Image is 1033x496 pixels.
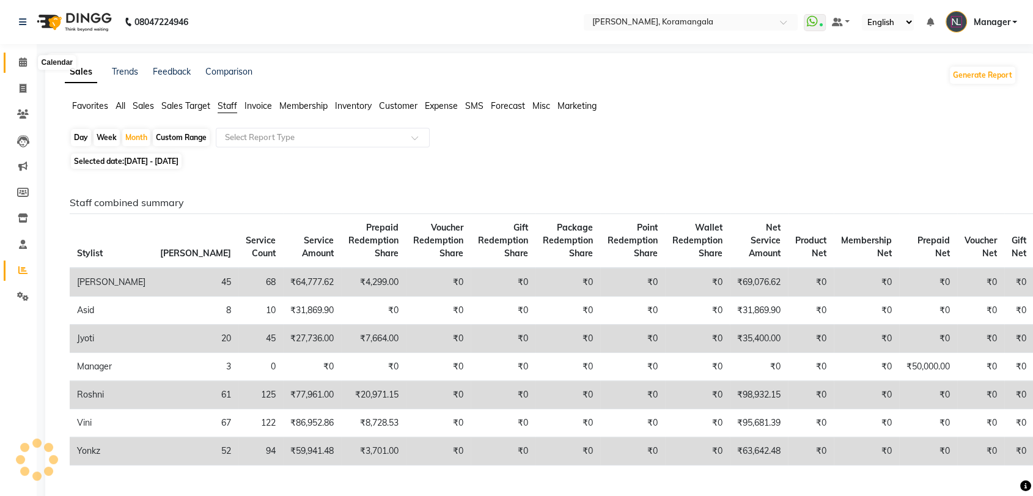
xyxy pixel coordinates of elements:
[279,100,328,111] span: Membership
[957,381,1004,409] td: ₹0
[795,235,826,259] span: Product Net
[535,268,600,297] td: ₹0
[608,222,658,259] span: Point Redemption Share
[535,325,600,353] td: ₹0
[600,381,665,409] td: ₹0
[491,100,525,111] span: Forecast
[341,409,406,437] td: ₹8,728.53
[94,129,120,146] div: Week
[153,297,238,325] td: 8
[899,297,957,325] td: ₹0
[205,66,252,77] a: Comparison
[335,100,372,111] span: Inventory
[341,353,406,381] td: ₹0
[471,353,535,381] td: ₹0
[957,353,1004,381] td: ₹0
[600,437,665,465] td: ₹0
[302,235,334,259] span: Service Amount
[899,437,957,465] td: ₹0
[543,222,593,259] span: Package Redemption Share
[535,437,600,465] td: ₹0
[899,325,957,353] td: ₹0
[153,409,238,437] td: 67
[957,409,1004,437] td: ₹0
[788,409,834,437] td: ₹0
[134,5,188,39] b: 08047224946
[161,100,210,111] span: Sales Target
[899,381,957,409] td: ₹0
[406,325,471,353] td: ₹0
[946,11,967,32] img: Manager
[600,297,665,325] td: ₹0
[341,268,406,297] td: ₹4,299.00
[535,297,600,325] td: ₹0
[788,268,834,297] td: ₹0
[788,353,834,381] td: ₹0
[730,353,788,381] td: ₹0
[160,248,231,259] span: [PERSON_NAME]
[730,409,788,437] td: ₹95,681.39
[532,100,550,111] span: Misc
[70,325,153,353] td: Jyoti
[899,353,957,381] td: ₹50,000.00
[65,61,97,83] a: Sales
[471,437,535,465] td: ₹0
[70,437,153,465] td: Yonkz
[834,297,899,325] td: ₹0
[70,297,153,325] td: Asid
[238,353,283,381] td: 0
[153,437,238,465] td: 52
[379,100,417,111] span: Customer
[70,409,153,437] td: Vini
[665,268,730,297] td: ₹0
[465,100,483,111] span: SMS
[957,437,1004,465] td: ₹0
[788,437,834,465] td: ₹0
[238,297,283,325] td: 10
[730,325,788,353] td: ₹35,400.00
[834,268,899,297] td: ₹0
[788,325,834,353] td: ₹0
[406,437,471,465] td: ₹0
[917,235,950,259] span: Prepaid Net
[665,381,730,409] td: ₹0
[133,100,154,111] span: Sales
[600,353,665,381] td: ₹0
[950,67,1015,84] button: Generate Report
[665,409,730,437] td: ₹0
[730,297,788,325] td: ₹31,869.90
[406,297,471,325] td: ₹0
[153,353,238,381] td: 3
[665,353,730,381] td: ₹0
[153,66,191,77] a: Feedback
[244,100,272,111] span: Invoice
[116,100,125,111] span: All
[341,437,406,465] td: ₹3,701.00
[283,353,341,381] td: ₹0
[535,409,600,437] td: ₹0
[665,297,730,325] td: ₹0
[730,268,788,297] td: ₹69,076.62
[31,5,115,39] img: logo
[899,409,957,437] td: ₹0
[957,325,1004,353] td: ₹0
[70,197,1007,209] h6: Staff combined summary
[406,268,471,297] td: ₹0
[153,129,210,146] div: Custom Range
[535,353,600,381] td: ₹0
[899,268,957,297] td: ₹0
[406,353,471,381] td: ₹0
[238,268,283,297] td: 68
[535,381,600,409] td: ₹0
[957,297,1004,325] td: ₹0
[112,66,138,77] a: Trends
[283,325,341,353] td: ₹27,736.00
[834,381,899,409] td: ₹0
[749,222,781,259] span: Net Service Amount
[788,381,834,409] td: ₹0
[283,297,341,325] td: ₹31,869.90
[471,297,535,325] td: ₹0
[153,325,238,353] td: 20
[71,129,91,146] div: Day
[730,381,788,409] td: ₹98,932.15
